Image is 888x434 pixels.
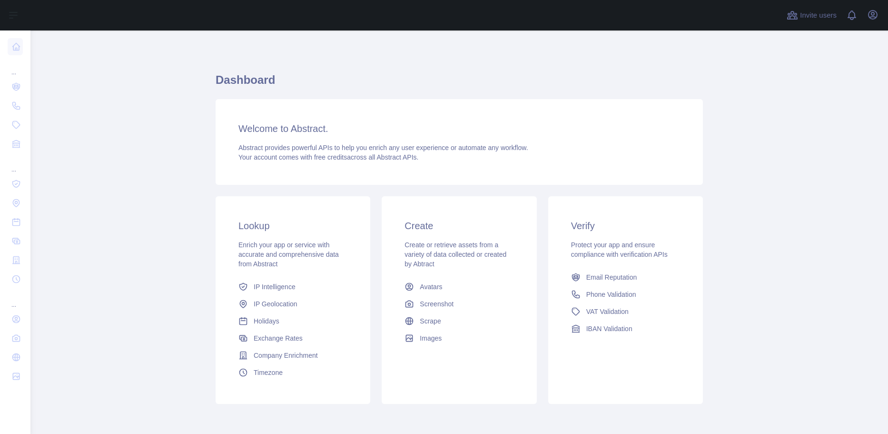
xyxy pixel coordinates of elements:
a: Holidays [235,313,351,330]
span: IP Intelligence [254,282,296,292]
span: Your account comes with across all Abstract APIs. [238,153,418,161]
span: IBAN Validation [586,324,632,333]
a: IBAN Validation [567,320,684,337]
a: IP Geolocation [235,295,351,313]
a: VAT Validation [567,303,684,320]
div: ... [8,154,23,173]
span: Images [420,333,442,343]
h3: Verify [571,219,680,232]
span: Avatars [420,282,442,292]
span: IP Geolocation [254,299,297,309]
h3: Lookup [238,219,347,232]
span: Invite users [800,10,837,21]
span: Abstract provides powerful APIs to help you enrich any user experience or automate any workflow. [238,144,528,151]
a: Company Enrichment [235,347,351,364]
h3: Welcome to Abstract. [238,122,680,135]
span: Holidays [254,316,279,326]
span: Scrape [420,316,441,326]
span: Timezone [254,368,283,377]
a: Scrape [401,313,517,330]
a: Avatars [401,278,517,295]
a: Phone Validation [567,286,684,303]
div: ... [8,290,23,309]
h1: Dashboard [216,72,703,95]
span: free credits [314,153,347,161]
a: Screenshot [401,295,517,313]
a: Images [401,330,517,347]
h3: Create [405,219,513,232]
span: Create or retrieve assets from a variety of data collected or created by Abtract [405,241,506,268]
div: ... [8,57,23,76]
span: Phone Validation [586,290,636,299]
span: Company Enrichment [254,351,318,360]
span: Exchange Rates [254,333,303,343]
button: Invite users [785,8,839,23]
span: Email Reputation [586,273,637,282]
a: Exchange Rates [235,330,351,347]
span: Protect your app and ensure compliance with verification APIs [571,241,668,258]
a: Timezone [235,364,351,381]
a: IP Intelligence [235,278,351,295]
span: VAT Validation [586,307,629,316]
a: Email Reputation [567,269,684,286]
span: Screenshot [420,299,454,309]
span: Enrich your app or service with accurate and comprehensive data from Abstract [238,241,339,268]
